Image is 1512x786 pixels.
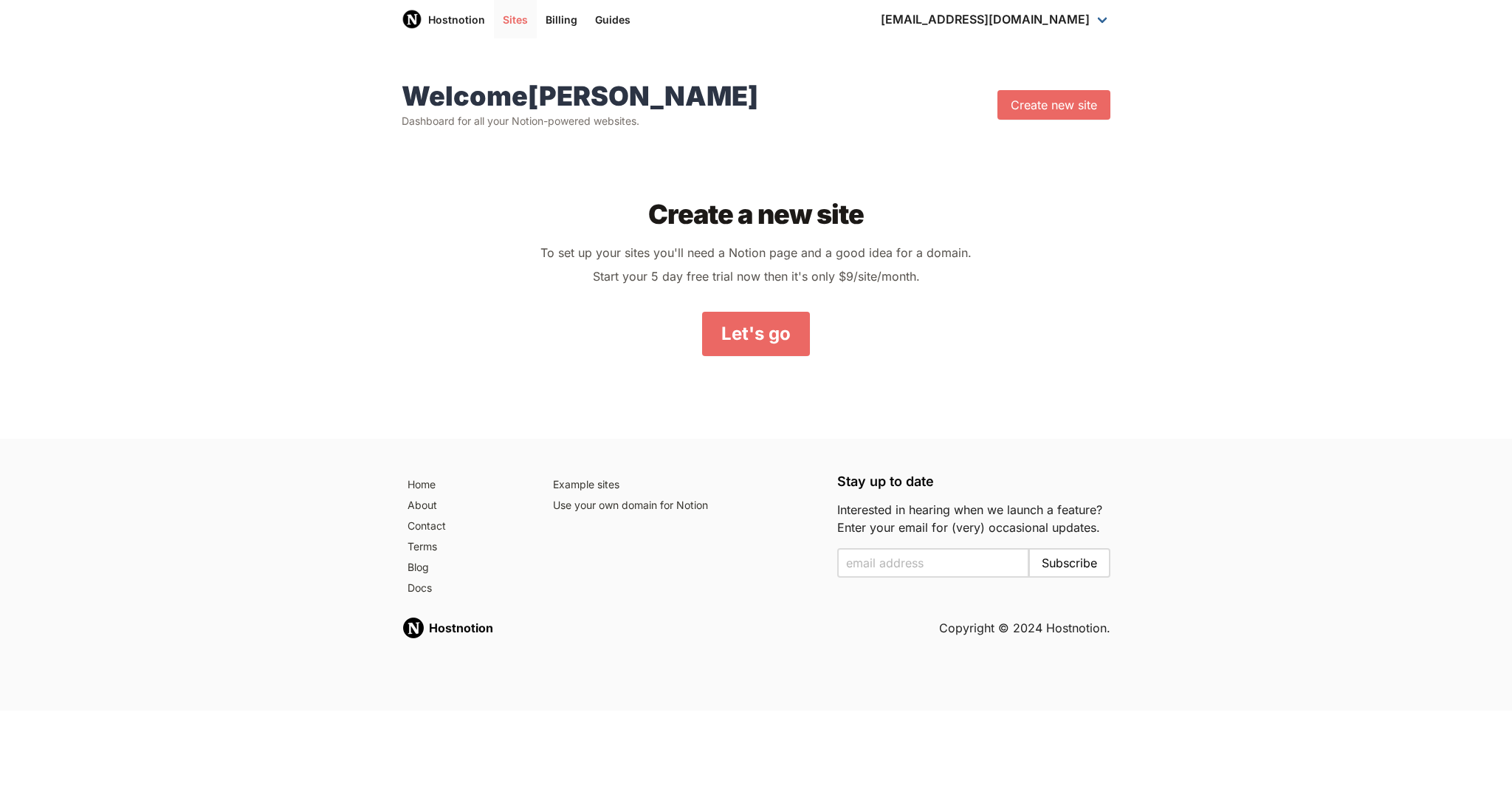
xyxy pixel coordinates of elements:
[939,619,1110,637] h5: Copyright © 2024 Hostnotion.
[402,516,529,536] a: Contact
[402,557,529,578] a: Blog
[547,495,820,516] a: Use your own domain for Notion
[402,495,529,516] a: About
[837,548,1029,578] input: Enter your email to subscribe to the email list and be notified when we launch
[702,312,810,356] a: Let's go
[402,114,758,129] p: Dashboard for all your Notion-powered websites.
[429,621,493,635] strong: Hostnotion
[1028,548,1110,578] button: Subscribe
[402,578,529,598] a: Docs
[402,536,529,557] a: Terms
[402,474,529,495] a: Home
[402,616,425,640] img: Hostnotion logo
[547,474,820,495] a: Example sites
[402,81,758,111] h1: Welcome [PERSON_NAME]
[402,9,422,30] img: Host Notion logo
[997,90,1110,120] a: Create new site
[837,474,1110,489] h5: Stay up to date
[425,241,1087,288] p: To set up your sites you'll need a Notion page and a good idea for a domain. Start your 5 day fre...
[837,501,1110,536] p: Interested in hearing when we launch a feature? Enter your email for (very) occasional updates.
[425,199,1087,229] h2: Create a new site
